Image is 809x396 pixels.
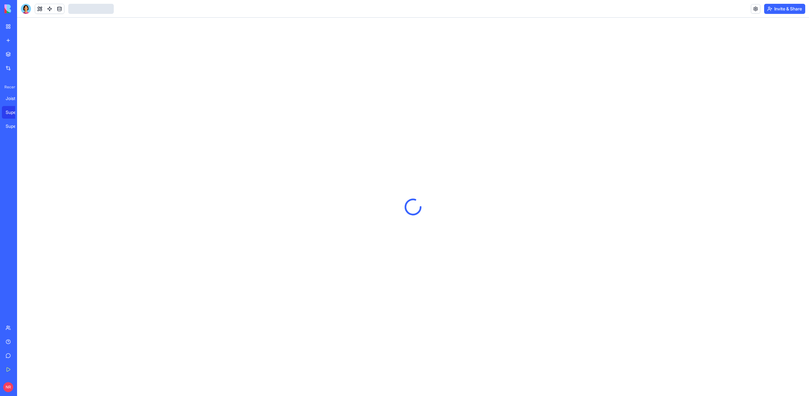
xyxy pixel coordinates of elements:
div: Joist Master Production [6,95,23,102]
div: Super Floor Price Manager [6,123,23,129]
span: Recent [2,85,15,90]
div: Super Floor [GEOGRAPHIC_DATA] [6,109,23,115]
img: logo [4,4,44,13]
button: Invite & Share [764,4,805,14]
a: Super Floor Price Manager [2,120,27,133]
a: Super Floor [GEOGRAPHIC_DATA] [2,106,27,119]
a: Joist Master Production [2,92,27,105]
span: NR [3,382,13,392]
